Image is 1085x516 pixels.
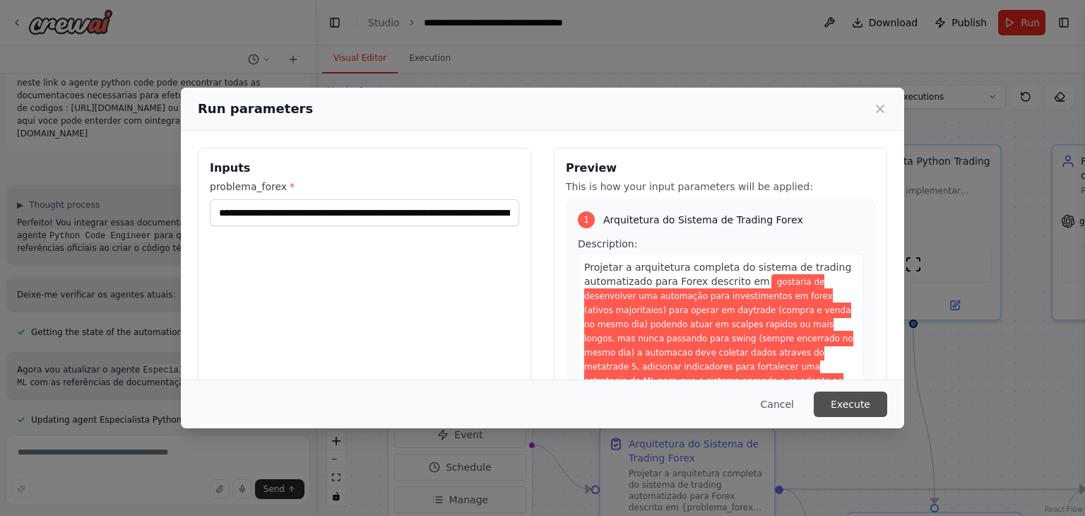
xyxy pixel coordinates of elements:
[198,99,313,119] h2: Run parameters
[566,160,875,177] h3: Preview
[210,160,519,177] h3: Inputs
[578,238,637,250] span: Description:
[566,180,875,194] p: This is how your input parameters will be applied:
[210,180,519,194] label: problema_forex
[814,392,887,417] button: Execute
[578,211,595,228] div: 1
[603,213,803,227] span: Arquitetura do Sistema de Trading Forex
[749,392,805,417] button: Cancel
[584,262,851,287] span: Projetar a arquitetura completa do sistema de trading automatizado para Forex descrito em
